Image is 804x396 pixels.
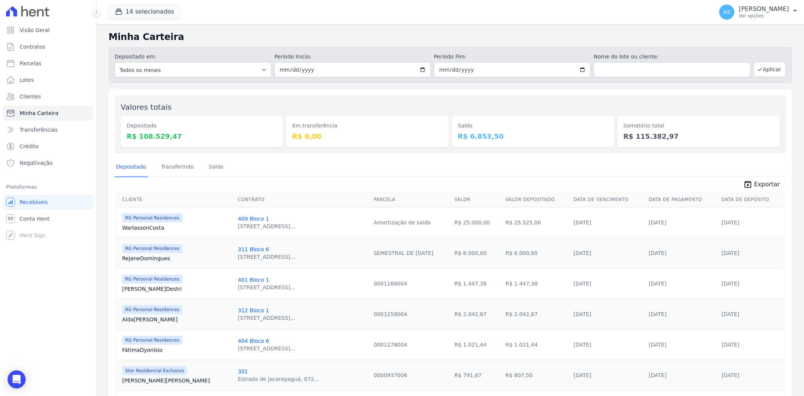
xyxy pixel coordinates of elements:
span: RG Personal Residences [122,336,182,345]
a: FátimaDyonisio [122,346,232,354]
a: [DATE] [721,281,739,287]
td: R$ 25.525,00 [502,207,571,238]
td: R$ 1.447,38 [451,268,502,299]
a: [DATE] [573,311,591,317]
th: Data de Vencimento [570,192,646,207]
label: Valores totais [121,103,172,112]
a: Clientes [3,89,93,104]
a: 409 Bloco 1 [238,216,269,222]
a: [DATE] [573,372,591,378]
a: unarchive Exportar [737,180,786,190]
span: RG Personal Residences [122,244,182,253]
a: 0001278004 [374,342,407,348]
td: R$ 1.021,44 [451,329,502,360]
a: RejaneDomingues [122,255,232,262]
dd: R$ 108.529,47 [127,131,277,141]
span: RG Personal Residences [122,275,182,284]
span: Conta Hent [20,215,49,223]
a: [DATE] [649,342,666,348]
td: R$ 6.000,00 [502,238,571,268]
span: Contratos [20,43,45,51]
div: Plataformas [6,183,90,192]
a: [DATE] [573,219,591,226]
label: Depositado em: [115,54,156,60]
a: Contratos [3,39,93,54]
a: [DATE] [721,311,739,317]
label: Período Inicío: [274,53,431,61]
span: Visão Geral [20,26,50,34]
th: Data de Pagamento [646,192,718,207]
th: Valor [451,192,502,207]
th: Contrato [235,192,371,207]
td: R$ 807,50 [502,360,571,390]
td: R$ 791,67 [451,360,502,390]
div: Estrada de Jacarepaguá, 072... [238,375,319,383]
a: Visão Geral [3,23,93,38]
a: Transferências [3,122,93,137]
a: [DATE] [649,372,666,378]
p: [PERSON_NAME] [739,5,789,13]
a: Minha Carteira [3,106,93,121]
a: [DATE] [649,281,666,287]
div: [STREET_ADDRESS]... [238,253,295,261]
span: Exportar [754,180,780,189]
a: 404 Bloco 6 [238,338,269,344]
span: RG Personal Residences [122,213,182,223]
a: 0001258004 [374,311,407,317]
button: AS [PERSON_NAME] Ver opções [713,2,804,23]
a: [DATE] [573,250,591,256]
dd: R$ 115.382,97 [623,131,774,141]
a: Crédito [3,139,93,154]
span: Crédito [20,143,39,150]
td: R$ 2.042,87 [502,299,571,329]
div: [STREET_ADDRESS]... [238,284,295,291]
button: 14 selecionados [109,5,181,19]
th: Data de Depósito [718,192,784,207]
th: Valor Depositado [502,192,571,207]
a: 401 Bloco 1 [238,277,269,283]
dd: R$ 0,00 [292,131,443,141]
a: 311 Bloco 6 [238,246,269,252]
a: 301 [238,368,248,375]
span: Negativação [20,159,53,167]
dd: R$ 6.853,50 [458,131,608,141]
dt: Saldo [458,122,608,130]
a: [DATE] [721,342,739,348]
a: WarlassonCosta [122,224,232,232]
a: Parcelas [3,56,93,71]
a: [PERSON_NAME][PERSON_NAME] [122,377,232,384]
button: Aplicar [753,62,786,77]
a: Alda[PERSON_NAME] [122,316,232,323]
th: Parcela [371,192,451,207]
td: R$ 1.021,44 [502,329,571,360]
a: SEMESTRAL DE [DATE] [374,250,433,256]
span: Lotes [20,76,34,84]
span: Star Residencial Exclusivo [122,366,187,375]
dt: Em transferência [292,122,443,130]
a: Negativação [3,155,93,170]
td: R$ 6.000,00 [451,238,502,268]
span: Minha Carteira [20,109,58,117]
a: Depositado [115,158,148,177]
a: 312 Bloco 1 [238,307,269,313]
a: Conta Hent [3,211,93,226]
div: [STREET_ADDRESS]... [238,314,295,322]
div: [STREET_ADDRESS]... [238,223,295,230]
td: R$ 1.447,38 [502,268,571,299]
span: Transferências [20,126,58,134]
div: [STREET_ADDRESS]... [238,345,295,352]
a: [DATE] [721,250,739,256]
td: R$ 25.000,00 [451,207,502,238]
span: Clientes [20,93,41,100]
a: [DATE] [721,372,739,378]
span: AS [723,9,730,15]
a: [DATE] [649,250,666,256]
a: [DATE] [573,342,591,348]
a: Saldo [207,158,225,177]
label: Nome do lote ou cliente: [594,53,750,61]
a: [DATE] [573,281,591,287]
a: [DATE] [649,219,666,226]
a: Lotes [3,72,93,87]
h2: Minha Carteira [109,30,792,44]
p: Ver opções [739,13,789,19]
